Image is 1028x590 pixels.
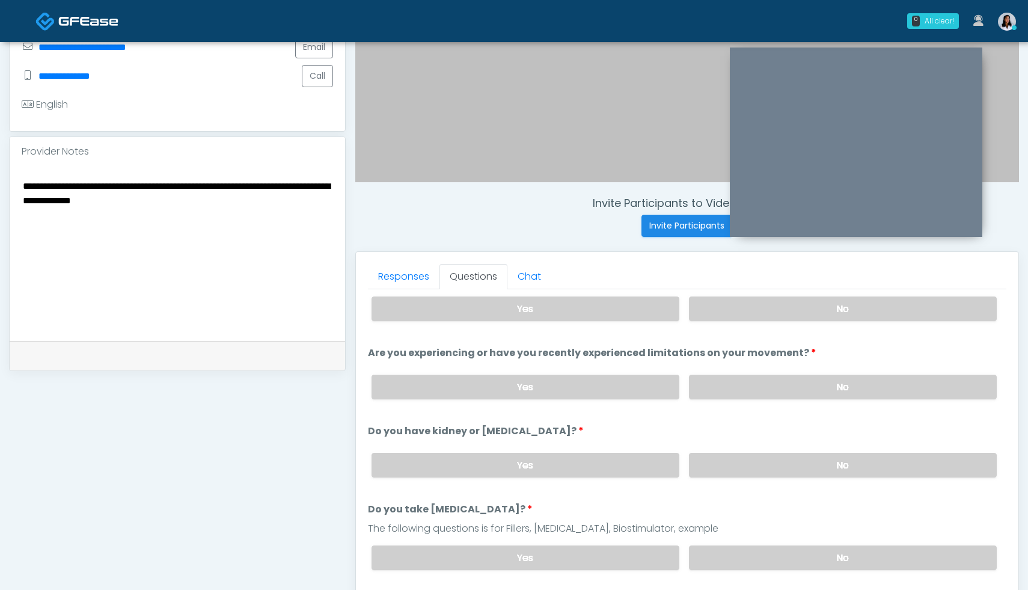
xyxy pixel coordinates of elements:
label: Yes [372,545,679,570]
div: English [22,97,68,112]
label: No [689,297,997,321]
label: Yes [372,453,679,478]
a: Docovia [35,1,118,40]
label: No [689,545,997,570]
button: Call [302,65,333,87]
label: Do you have kidney or [MEDICAL_DATA]? [368,424,584,438]
a: Email [295,36,333,58]
img: Docovia [58,15,118,27]
h4: Invite Participants to Video Session [355,197,1019,210]
label: Do you take [MEDICAL_DATA]? [368,502,533,517]
a: 0 All clear! [900,8,966,34]
img: Teresa Smith [998,13,1016,31]
div: All clear! [925,16,954,26]
a: Questions [439,264,507,289]
div: Provider Notes [10,137,345,166]
button: Invite Participants [641,215,732,237]
label: No [689,453,997,478]
div: 0 [912,16,920,26]
label: Yes [372,375,679,399]
label: Are you experiencing or have you recently experienced limitations on your movement? [368,346,816,360]
img: Docovia [35,11,55,31]
a: Responses [368,264,439,289]
a: Chat [507,264,551,289]
button: Open LiveChat chat widget [10,5,46,41]
label: No [689,375,997,399]
div: The following questions is for Fillers, [MEDICAL_DATA], Biostimulator, example [368,521,1006,536]
label: Yes [372,297,679,321]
